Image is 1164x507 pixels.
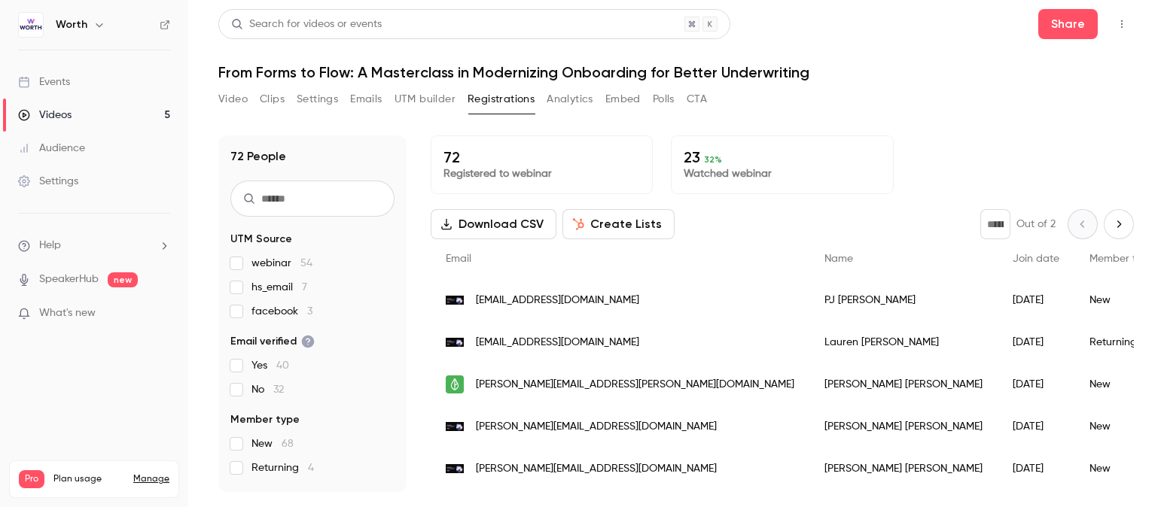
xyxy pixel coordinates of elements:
span: hs_email [251,280,307,295]
img: joinworth.com [446,464,464,474]
span: facebook [251,304,312,319]
div: PJ [PERSON_NAME] [809,279,998,321]
span: [EMAIL_ADDRESS][DOMAIN_NAME] [476,335,639,351]
span: Returning [251,460,314,475]
div: Lauren [PERSON_NAME] [809,321,998,363]
span: 68 [282,439,294,449]
button: Video [218,87,248,111]
img: Worth [19,13,43,37]
span: Email [446,254,471,264]
button: Registrations [468,87,535,111]
p: Registered to webinar [443,166,640,181]
div: Events [18,74,70,90]
p: 23 [684,148,880,166]
span: UTM Source [230,232,292,247]
span: No [251,382,284,397]
div: Search for videos or events [231,17,382,32]
button: Embed [605,87,641,111]
div: Settings [18,174,78,189]
span: 32 [273,384,284,395]
iframe: Noticeable Trigger [152,307,170,320]
button: Emails [350,87,382,111]
span: 32 % [704,154,722,165]
button: Next page [1104,209,1134,239]
div: [PERSON_NAME] [PERSON_NAME] [809,363,998,405]
div: [DATE] [998,448,1074,490]
img: branchapp.com [446,375,464,393]
h1: From Forms to Flow: A Masterclass in Modernizing Onboarding for Better Underwriting [218,63,1134,81]
div: Videos [18,108,72,123]
div: [DATE] [998,321,1074,363]
span: webinar [251,256,312,271]
span: Join date [1013,254,1059,264]
img: joinworth.com [446,422,464,432]
button: Clips [260,87,285,111]
div: [PERSON_NAME] [PERSON_NAME] [809,405,998,448]
span: Yes [251,358,289,373]
div: [PERSON_NAME] [PERSON_NAME] [809,448,998,490]
li: help-dropdown-opener [18,238,170,254]
span: [PERSON_NAME][EMAIL_ADDRESS][PERSON_NAME][DOMAIN_NAME] [476,377,794,393]
span: Pro [19,470,44,488]
button: Create Lists [562,209,675,239]
a: SpeakerHub [39,272,99,287]
button: Share [1038,9,1098,39]
span: Help [39,238,61,254]
img: worthai.com [446,338,464,348]
div: [DATE] [998,279,1074,321]
span: Plan usage [53,473,124,485]
h6: Worth [56,17,87,32]
span: 7 [302,282,307,293]
div: [DATE] [998,405,1074,448]
span: 3 [307,306,312,317]
span: Member type [230,412,300,427]
span: Name [824,254,853,264]
button: Analytics [547,87,593,111]
span: Attended [230,490,281,505]
p: Watched webinar [684,166,880,181]
button: Download CSV [431,209,556,239]
h1: 72 People [230,147,286,165]
span: [PERSON_NAME][EMAIL_ADDRESS][DOMAIN_NAME] [476,461,717,477]
span: 54 [300,258,312,269]
button: Top Bar Actions [1110,12,1134,36]
div: Audience [18,141,85,156]
p: 72 [443,148,640,166]
span: [EMAIL_ADDRESS][DOMAIN_NAME] [476,293,639,308]
a: Manage [133,473,169,485]
div: [DATE] [998,363,1074,405]
img: joinworth.com [446,296,464,305]
p: Out of 2 [1016,217,1056,232]
span: 4 [308,463,314,473]
span: New [251,436,294,451]
span: 40 [276,360,289,371]
span: new [108,272,138,287]
span: What's new [39,305,96,321]
button: UTM builder [395,87,456,111]
button: Settings [297,87,338,111]
span: Email verified [230,334,315,349]
button: Polls [653,87,675,111]
span: [PERSON_NAME][EMAIL_ADDRESS][DOMAIN_NAME] [476,419,717,435]
span: Member type [1089,254,1154,264]
button: CTA [687,87,707,111]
